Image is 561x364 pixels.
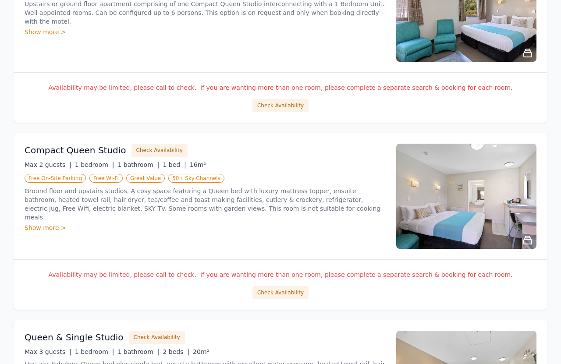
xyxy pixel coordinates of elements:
span: Max 3 guests | [25,348,71,355]
div: Show more > [25,223,386,232]
h3: Queen & Single Studio [25,331,124,343]
span: Free Wi-Fi [89,174,123,183]
span: 1 bathroom | [117,348,159,355]
span: Max 2 guests | [25,161,71,168]
div: Show more > [25,28,386,36]
span: 20m² [193,348,209,355]
span: 2 beds | [163,348,189,355]
p: Ground floor and upstairs studios. A cosy space featuring a Queen bed with luxury mattress topper... [25,187,386,222]
span: Great Value [126,174,165,183]
span: 1 bedroom | [75,161,114,168]
span: 1 bed | [163,161,186,168]
p: Availability may be limited, please call to check. If you are wanting more than one room, please ... [25,83,536,92]
button: Check Availability [129,331,185,344]
span: Free On-Site Parking [25,174,86,183]
h3: Compact Queen Studio [25,144,126,156]
span: 16m² [190,161,206,168]
span: 1 bathroom | [117,161,159,168]
button: Check Availability [252,99,309,112]
button: Check Availability [131,144,188,157]
p: Availability may be limited, please call to check. If you are wanting more than one room, please ... [25,270,536,279]
span: 1 bedroom | [75,348,114,355]
span: 50+ Sky Channels [168,174,224,183]
button: Check Availability [252,286,309,299]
